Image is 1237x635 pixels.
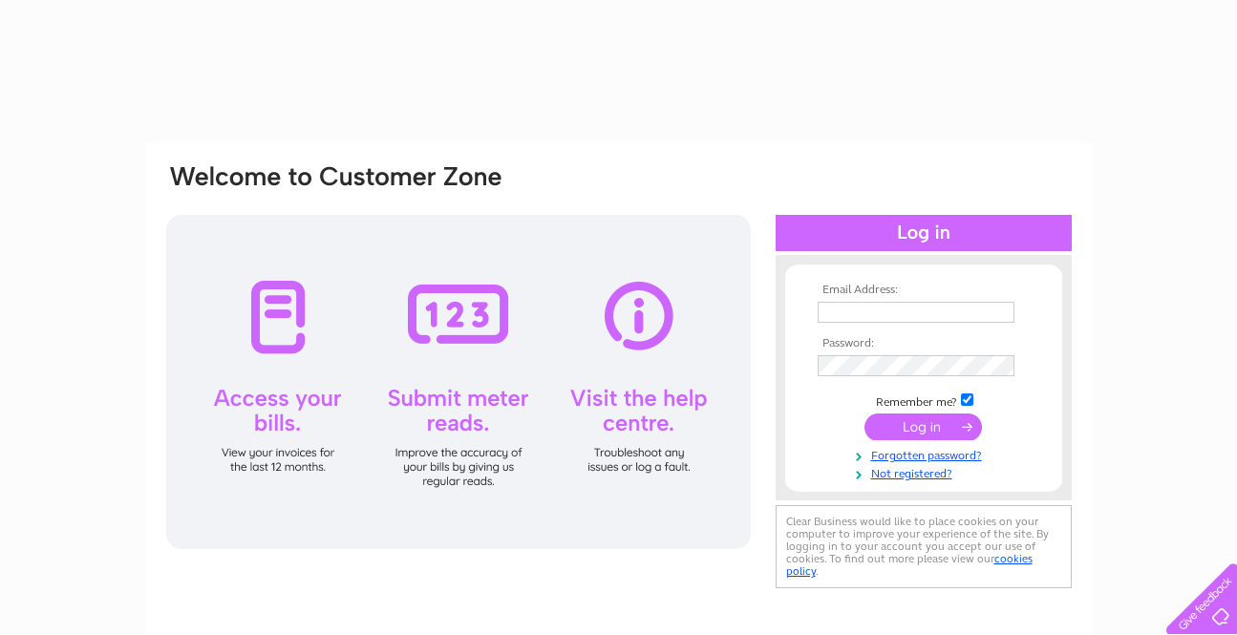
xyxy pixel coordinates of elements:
[818,445,1034,463] a: Forgotten password?
[813,391,1034,410] td: Remember me?
[776,505,1072,588] div: Clear Business would like to place cookies on your computer to improve your experience of the sit...
[786,552,1033,578] a: cookies policy
[813,337,1034,350] th: Password:
[864,413,982,440] input: Submit
[818,463,1034,481] a: Not registered?
[813,284,1034,297] th: Email Address:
